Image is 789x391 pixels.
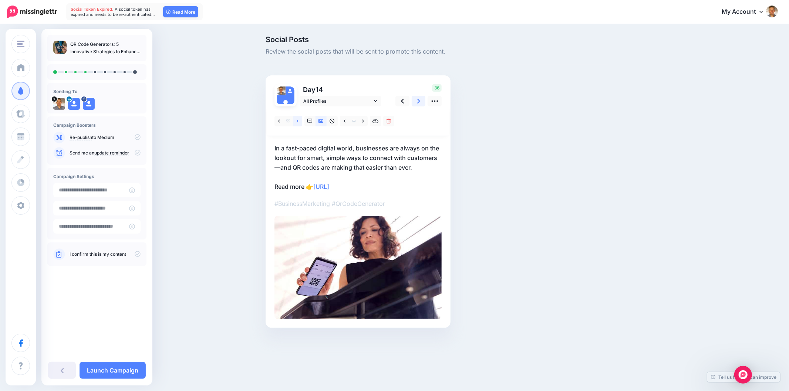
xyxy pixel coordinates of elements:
img: 3a18a42924f2c424c583cbd9ab350759.jpg [274,216,442,319]
p: Send me an [70,150,141,156]
a: Read More [163,6,198,17]
img: user_default_image.png [83,98,95,110]
div: Open Intercom Messenger [734,366,752,384]
a: All Profiles [300,96,381,106]
img: menu.png [17,41,24,47]
span: All Profiles [303,97,372,105]
h4: Sending To [53,89,141,94]
a: Tell us how we can improve [707,372,780,382]
img: user_default_image.png [277,95,294,113]
img: a746303cc3bcf2924c7bae4f93fbc73c_thumb.jpg [53,41,67,54]
img: QMPMUiDd-8496.jpeg [277,86,286,95]
img: user_default_image.png [286,86,294,95]
p: Day [300,84,382,95]
a: My Account [714,3,778,21]
span: 36 [432,84,442,92]
a: I confirm this is my content [70,251,126,257]
img: QMPMUiDd-8496.jpeg [53,98,65,110]
span: 14 [316,86,323,93]
img: user_default_image.png [68,98,80,110]
a: [URL] [313,183,329,190]
a: Re-publish [70,135,92,140]
img: Missinglettr [7,6,57,18]
span: Social Token Expired. [71,7,114,12]
a: update reminder [94,150,129,156]
h4: Campaign Settings [53,174,141,179]
span: Review the social posts that will be sent to promote this content. [266,47,609,57]
p: #BusinessMarketing #QrCodeGenerator [274,199,442,208]
p: QR Code Generators: 5 Innovative Strategies to Enhance Your Business Marketing [70,41,141,55]
h4: Campaign Boosters [53,122,141,128]
span: Social Posts [266,36,609,43]
p: In a fast-paced digital world, businesses are always on the lookout for smart, simple ways to con... [274,143,442,191]
p: to Medium [70,134,141,141]
span: A social token has expired and needs to be re-authenticated… [71,7,155,17]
